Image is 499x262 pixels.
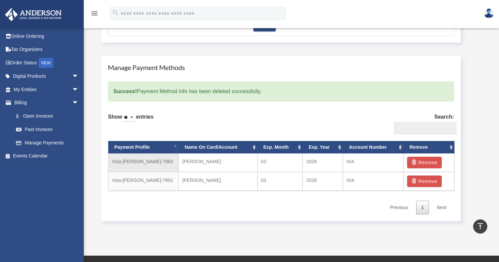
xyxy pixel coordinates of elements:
[343,141,403,153] th: Account Number: activate to sort column ascending
[179,141,257,153] th: Name On Card/Account: activate to sort column ascending
[5,83,89,96] a: My Entitiesarrow_drop_down
[385,201,413,214] a: Previous
[5,29,89,43] a: Online Ordering
[72,96,85,110] span: arrow_drop_down
[9,123,89,136] a: Past Invoices
[5,43,89,56] a: Tax Organizers
[476,222,484,230] i: vertical_align_top
[416,201,429,214] a: 1
[394,122,457,134] input: Search:
[432,201,452,214] a: Next
[108,172,179,191] td: Visa-[PERSON_NAME]-7891
[90,9,99,17] i: menu
[257,153,303,172] td: 03
[9,109,89,123] a: $Open Invoices
[343,172,403,191] td: N/A
[257,141,303,153] th: Exp. Month: activate to sort column ascending
[108,81,454,102] div: Payment Method info has been deleted successfully.
[108,153,179,172] td: Visa-[PERSON_NAME]-7883
[122,114,136,122] select: Showentries
[179,172,257,191] td: [PERSON_NAME]
[303,141,343,153] th: Exp. Year: activate to sort column ascending
[179,153,257,172] td: [PERSON_NAME]
[39,58,53,68] div: NEW
[20,112,23,121] span: $
[72,83,85,96] span: arrow_drop_down
[403,141,454,153] th: Remove: activate to sort column ascending
[257,172,303,191] td: 03
[5,149,89,163] a: Events Calendar
[391,112,454,134] label: Search:
[484,8,494,18] img: User Pic
[407,176,442,187] button: Remove
[5,70,89,83] a: Digital Productsarrow_drop_down
[72,70,85,83] span: arrow_drop_down
[303,172,343,191] td: 2028
[90,12,99,17] a: menu
[407,157,442,168] button: Remove
[9,136,85,149] a: Manage Payments
[108,112,153,128] label: Show entries
[303,153,343,172] td: 2028
[112,9,119,16] i: search
[113,88,137,94] strong: Success!
[108,141,179,153] th: Payment Profile: activate to sort column descending
[473,219,487,234] a: vertical_align_top
[3,8,64,21] img: Anderson Advisors Platinum Portal
[5,96,89,110] a: Billingarrow_drop_down
[343,153,403,172] td: N/A
[108,63,454,72] h4: Manage Payment Methods
[5,56,89,70] a: Order StatusNEW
